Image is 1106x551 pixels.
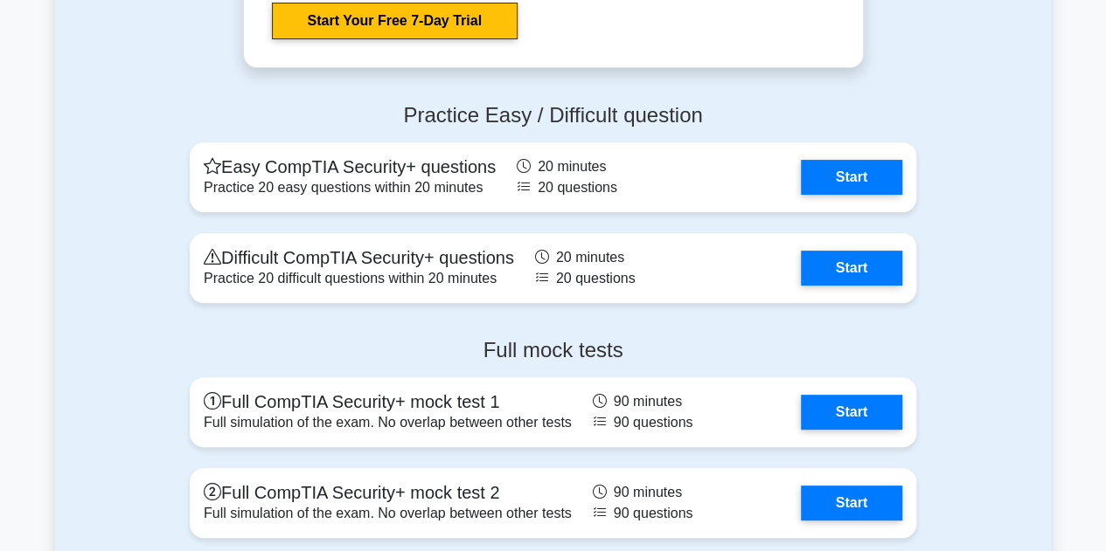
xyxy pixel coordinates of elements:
a: Start [801,160,902,195]
a: Start [801,251,902,286]
a: Start [801,486,902,520]
a: Start Your Free 7-Day Trial [272,3,518,39]
h4: Full mock tests [190,338,916,363]
h4: Practice Easy / Difficult question [190,103,916,128]
a: Start [801,395,902,430]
